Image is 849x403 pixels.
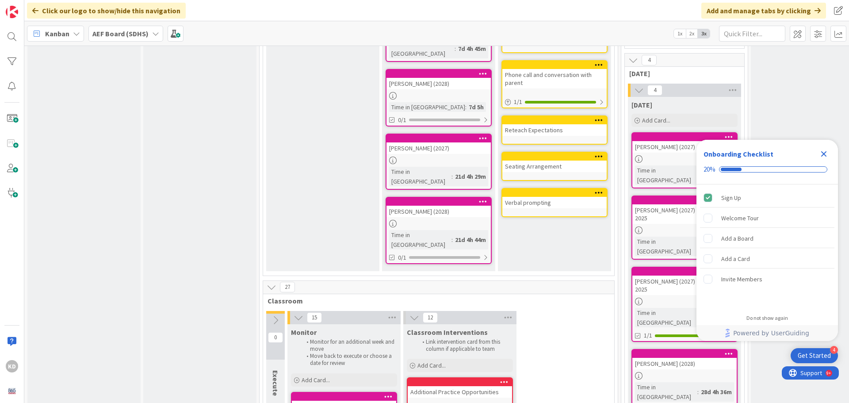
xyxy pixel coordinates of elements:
[502,61,607,88] div: Phone call and conversation with parent
[386,206,491,217] div: [PERSON_NAME] (2028)
[700,249,834,269] div: Add a Card is incomplete.
[502,116,607,136] div: Reteach Expectations
[502,197,607,208] div: Verbal prompting
[465,102,467,112] span: :
[700,188,834,207] div: Sign Up is complete.
[408,378,512,398] div: Additional Practice Opportunities
[696,184,838,309] div: Checklist items
[386,142,491,154] div: [PERSON_NAME] (2027)
[423,312,438,323] span: 12
[502,124,607,136] div: Reteach Expectations
[307,312,322,323] span: 15
[6,385,18,397] img: avatar
[635,165,697,185] div: Time in [GEOGRAPHIC_DATA]
[455,44,456,54] span: :
[398,115,406,125] span: 0/1
[271,370,280,396] span: Execute
[502,69,607,88] div: Phone call and conversation with parent
[700,269,834,289] div: Invite Members is incomplete.
[501,115,608,145] a: Reteach Expectations
[280,282,295,292] span: 27
[635,308,697,327] div: Time in [GEOGRAPHIC_DATA]
[302,338,396,353] li: Monitor for an additional week and move
[632,350,737,369] div: [PERSON_NAME] (2028)
[386,69,492,127] a: [PERSON_NAME] (2028)Time in [GEOGRAPHIC_DATA]:7d 5h0/1
[386,78,491,89] div: [PERSON_NAME] (2028)
[642,116,670,124] span: Add Card...
[501,60,608,108] a: Phone call and conversation with parent1/1
[699,387,734,397] div: 28d 4h 36m
[453,172,488,181] div: 21d 4h 29m
[719,26,785,42] input: Quick Filter...
[632,204,737,224] div: [PERSON_NAME] (2027) - High Flyer 2025
[389,230,451,249] div: Time in [GEOGRAPHIC_DATA]
[502,153,607,172] div: Seating Arrangement
[632,268,737,295] div: [PERSON_NAME] (2027) - High Flyer 2025
[674,29,686,38] span: 1x
[45,4,49,11] div: 9+
[733,328,809,338] span: Powered by UserGuiding
[632,141,737,153] div: [PERSON_NAME] (2027)
[514,97,522,107] span: 1 / 1
[704,165,831,173] div: Checklist progress: 20%
[644,331,652,340] span: 1/1
[407,328,488,337] span: Classroom Interventions
[697,387,699,397] span: :
[456,44,488,54] div: 7d 4h 45m
[451,235,453,245] span: :
[6,6,18,18] img: Visit kanbanzone.com
[635,237,697,256] div: Time in [GEOGRAPHIC_DATA]
[467,102,486,112] div: 7d 5h
[389,167,451,186] div: Time in [GEOGRAPHIC_DATA]
[386,70,491,89] div: [PERSON_NAME] (2028)
[698,29,710,38] span: 3x
[398,253,406,262] span: 0/1
[19,1,40,12] span: Support
[631,132,738,188] a: [PERSON_NAME] (2027)Time in [GEOGRAPHIC_DATA]:28d 4h 24m
[798,351,831,360] div: Get Started
[642,55,657,65] span: 4
[629,69,733,78] span: October 2025
[268,332,283,343] span: 0
[501,188,608,217] a: Verbal prompting
[386,198,491,217] div: [PERSON_NAME] (2028)
[502,96,607,107] div: 1/1
[417,338,512,353] li: Link intervention card from this column if applicable to team
[632,358,737,369] div: [PERSON_NAME] (2028)
[631,196,738,260] a: [PERSON_NAME] (2027) - High Flyer 2025Time in [GEOGRAPHIC_DATA]:14d 4h 38m
[632,196,737,224] div: [PERSON_NAME] (2027) - High Flyer 2025
[27,3,186,19] div: Click our logo to show/hide this navigation
[502,189,607,208] div: Verbal prompting
[721,253,750,264] div: Add a Card
[817,147,831,161] div: Close Checklist
[389,39,455,58] div: Time in [GEOGRAPHIC_DATA]
[451,172,453,181] span: :
[635,382,697,402] div: Time in [GEOGRAPHIC_DATA]
[631,100,652,109] span: October 2025
[700,229,834,248] div: Add a Board is incomplete.
[696,140,838,341] div: Checklist Container
[501,152,608,181] a: Seating Arrangement
[721,274,762,284] div: Invite Members
[632,276,737,295] div: [PERSON_NAME] (2027) - High Flyer 2025
[686,29,698,38] span: 2x
[92,29,149,38] b: AEF Board (SDHS)
[746,315,788,322] div: Do not show again
[647,85,662,96] span: 4
[721,192,741,203] div: Sign Up
[696,325,838,341] div: Footer
[386,134,491,154] div: [PERSON_NAME] (2027)
[631,267,738,342] a: [PERSON_NAME] (2027) - High Flyer 2025Time in [GEOGRAPHIC_DATA]:21d 4h 31m1/1
[45,28,69,39] span: Kanban
[830,346,838,354] div: 4
[291,328,317,337] span: Monitor
[701,325,834,341] a: Powered by UserGuiding
[632,133,737,153] div: [PERSON_NAME] (2027)
[417,361,446,369] span: Add Card...
[302,353,396,367] li: Move back to execute or choose a date for review
[408,386,512,398] div: Additional Practice Opportunities
[704,165,715,173] div: 20%
[700,208,834,228] div: Welcome Tour is incomplete.
[502,161,607,172] div: Seating Arrangement
[453,235,488,245] div: 21d 4h 44m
